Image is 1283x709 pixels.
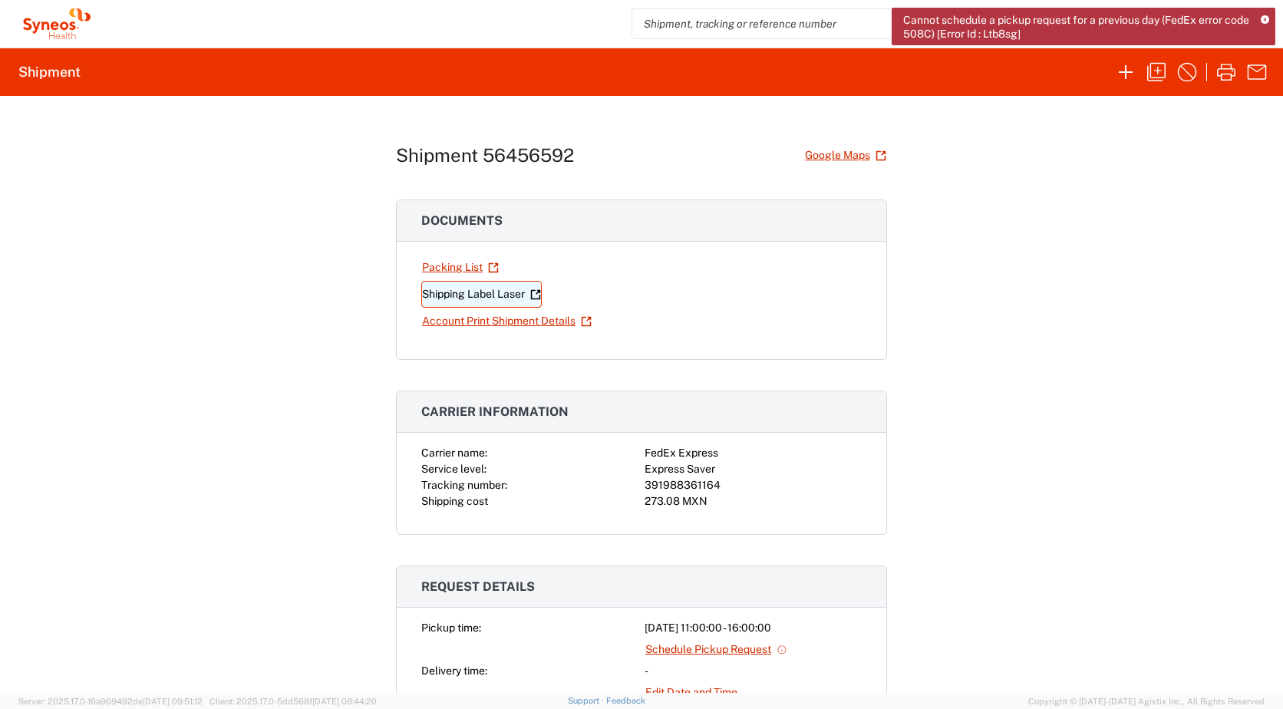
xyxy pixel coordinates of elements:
span: Server: 2025.17.0-16a969492de [18,697,203,706]
div: Express Saver [645,461,862,477]
span: Request details [421,579,535,594]
a: Schedule Pickup Request [645,636,788,663]
a: Google Maps [804,142,887,169]
a: Packing List [421,254,500,281]
a: Edit Date and Time [645,679,738,706]
span: Carrier name: [421,447,487,459]
span: Shipping cost [421,495,488,507]
span: [DATE] 09:51:12 [143,697,203,706]
span: Carrier information [421,404,569,419]
span: Tracking number: [421,479,507,491]
span: Documents [421,213,503,228]
a: Shipping Label Laser [421,281,542,308]
div: FedEx Express [645,445,862,461]
span: Cannot schedule a pickup request for a previous day (FedEx error code 508C) [Error Id : Ltb8sg] [903,13,1250,41]
h2: Shipment [18,63,81,81]
div: [DATE] 11:00:00 - 16:00:00 [645,620,862,636]
a: Feedback [606,696,645,705]
input: Shipment, tracking or reference number [632,9,1030,38]
span: Copyright © [DATE]-[DATE] Agistix Inc., All Rights Reserved [1028,694,1265,708]
a: Account Print Shipment Details [421,308,592,335]
div: 391988361164 [645,477,862,493]
h1: Shipment 56456592 [396,144,574,167]
a: Support [568,696,606,705]
span: [DATE] 08:44:20 [312,697,377,706]
span: Client: 2025.17.0-5dd568f [209,697,377,706]
span: Service level: [421,463,486,475]
div: 273.08 MXN [645,493,862,509]
span: Delivery time: [421,664,487,677]
span: Pickup time: [421,622,481,634]
div: - [645,663,862,679]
